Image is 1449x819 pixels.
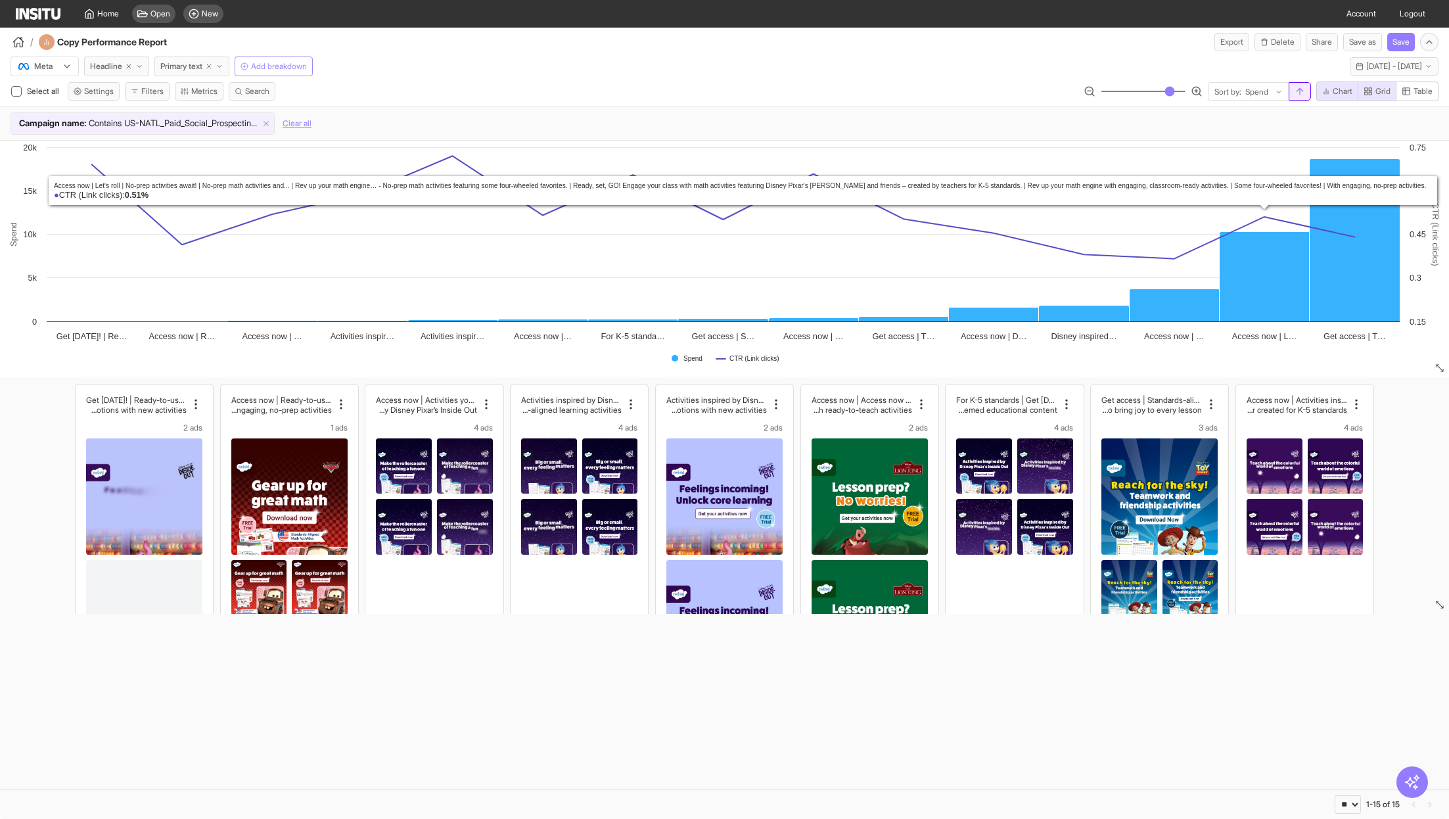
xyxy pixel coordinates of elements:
button: Export [1214,33,1249,51]
tspan: Get access | S… [692,331,755,341]
h2: Activities inspired by Disney Pixar. | Get access | Teacher-made activities. - Learning activitie... [521,395,622,405]
tspan: Activities inspir… [331,331,394,341]
button: Save [1387,33,1415,51]
div: Activities inspired by Disney Pixar. | Get access | Teacher-made activities. - Learning activitie... [521,395,622,415]
h2: Get [DATE]! | Ready-to-use activities! | Teach how to navigate emotions. - Teacher created for K-... [86,395,187,405]
span: New [202,9,218,19]
div: 3 ads [1101,423,1218,433]
button: Share [1306,33,1338,51]
tspan: Get [DATE]! | Re… [57,331,127,341]
h2: ore – each is standards-aligned and classroom-ready. | Standards-aligned activities inspired by D... [1247,405,1347,415]
span: Grid [1375,86,1391,97]
div: 1-15 of 15 [1366,799,1400,810]
text: 0.3 [1410,273,1421,283]
span: Headline [90,61,122,72]
h2: Access now | Activities inspired by Disney Pixar | For K-5 standards - NEW learning activities in... [1247,395,1347,405]
span: Open [150,9,170,19]
span: / [30,35,34,49]
text: 15k [23,186,37,196]
h2: For K-5 standards | Get [DATE]! | Teach kids about the world of emotions. - Activities inspired b... [956,395,1057,405]
span: Settings [84,86,114,97]
button: Settings [68,82,120,101]
h2: trusted quality of Twinkl. | The colorful world of Disney Pixar’s Inside Out meets the trusted qu... [521,405,622,415]
div: 1 ads [231,423,348,433]
button: Headline [84,57,149,76]
div: 2 ads [812,423,928,433]
text: 5k [28,273,37,283]
tspan: Access now | … [242,331,302,341]
span: US-NATL_Paid_Social_Prospecting_Interests_Sales_Disney_Properties_July25 [124,117,258,130]
h2: navigate emotions with new learning activities inspired by Disney Pixar. Created by teachers for ... [666,405,767,415]
div: Get access | Standards-aligned and classroom-ready. | We’ve got your back. - Ditch searching thro... [1101,395,1202,415]
tspan: Get access | T… [1323,331,1386,341]
button: Primary text [154,57,229,76]
text: 0.6 [1410,186,1421,196]
div: Campaign name:ContainsUS-NATL_Paid_Social_Prospecting_Interests_Sales_Disney_Properties_July25 [11,113,274,134]
button: Clear all [283,112,311,135]
span: Contains [89,117,122,130]
div: 4 ads [376,423,492,433]
h2: ng in as we continue to create the largest digital library of Disney educational content | The la... [956,405,1057,415]
h2: ith new learning activities inspired by Disney Pixar. Created by teachers for K-5 standards. | Te... [86,405,187,415]
div: 2 ads [86,423,202,433]
button: Delete [1254,33,1300,51]
span: Search [245,86,269,97]
text: 0 [32,317,37,327]
h2: utdoor learning. Ready-to-teach activities inspired by Disney’s The Lion King for K-5 standards. ... [812,405,912,415]
button: Grid [1358,82,1396,101]
button: Metrics [175,82,223,101]
button: Add breakdown [235,57,313,76]
tspan: Activities inspir… [421,331,484,341]
text: 0.15 [1410,317,1426,327]
div: 2 ads [666,423,783,433]
div: Activities inspired by Disney Pixar | Get today! | Ready-to-use activities! | Teach how to naviga... [666,395,767,415]
h2: Access now | Access now | Made for K-5 Standards | Made for K-5 Standards - Even more Disney-insp... [812,395,912,405]
text: 20k [23,143,37,152]
h2: Activities inspired by Disney Pixar | Get [DATE]! | Ready-to-use activities! | Teach how to navig... [666,395,767,405]
span: Primary text [160,61,202,72]
text: CTR (Link clicks) [729,355,779,362]
div: Access now | Access now | Made for K-5 Standards | Made for K-5 Standards - Even more Disney-insp... [812,395,912,415]
span: Chart [1333,86,1352,97]
h2: Access now | Ready-to-use activities! | Rev up your math engine… - Rev up your math engine with e... [231,395,332,405]
text: 10k [23,229,37,239]
h2: Get access | Standards-aligned and classroom-ready. | We’ve got your back. - Ditch searching thro... [1101,395,1202,405]
text: 0.75 [1410,143,1426,152]
span: Campaign name : [19,117,86,130]
text: Spend [683,355,702,362]
span: [DATE] - [DATE] [1366,61,1422,72]
div: For K-5 standards | Get today! | Teach kids about the world of emotions. - Activities inspired by... [956,395,1057,415]
text: 0.45 [1410,229,1426,239]
button: Table [1396,82,1438,101]
span: Add breakdown [251,61,307,72]
h4: Copy Performance Report [57,35,202,49]
button: Search [229,82,275,101]
button: / [11,34,34,50]
tspan: For K-5 standa… [601,331,665,341]
div: Copy Performance Report [39,34,202,50]
div: Access now | Ready-to-use activities! | Rev up your math engine… - Rev up your math engine with e... [231,395,332,415]
button: Save as [1343,33,1382,51]
span: Table [1414,86,1433,97]
tspan: Access now | R… [149,331,216,341]
tspan: Get access | T… [873,331,935,341]
tspan: Access now | … [1144,331,1205,341]
span: Sort by: [1214,87,1241,97]
h2: math activities designed to bring joy to every lesson. | Inspired by Disney Pixar's Toy Story. | ... [1101,405,1202,415]
img: Logo [16,8,60,20]
button: Filters [125,82,170,101]
text: CTR (Link clicks) [1431,202,1440,266]
tspan: Access now | L… [1232,331,1297,341]
div: Access now | Activities you can trust. | Hmm...this looks new! - Activities inspired by Disney Pi... [376,395,476,415]
div: Get today! | Ready-to-use activities! | Teach how to navigate emotions. - Teacher created for K-5... [86,395,187,415]
div: 4 ads [521,423,637,433]
tspan: Access now | D… [961,331,1027,341]
tspan: Disney inspired… [1051,331,1116,341]
span: Select all [27,86,62,96]
div: 4 ads [1247,423,1363,433]
tspan: Access now |… [514,331,572,341]
tspan: Access now | … [783,331,844,341]
button: Chart [1316,82,1358,101]
button: [DATE] - [DATE] [1350,57,1438,76]
h2: Access now | Activities you can trust. | Hmm...this looks new! - Activities inspired by Disney Pi... [376,395,476,405]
